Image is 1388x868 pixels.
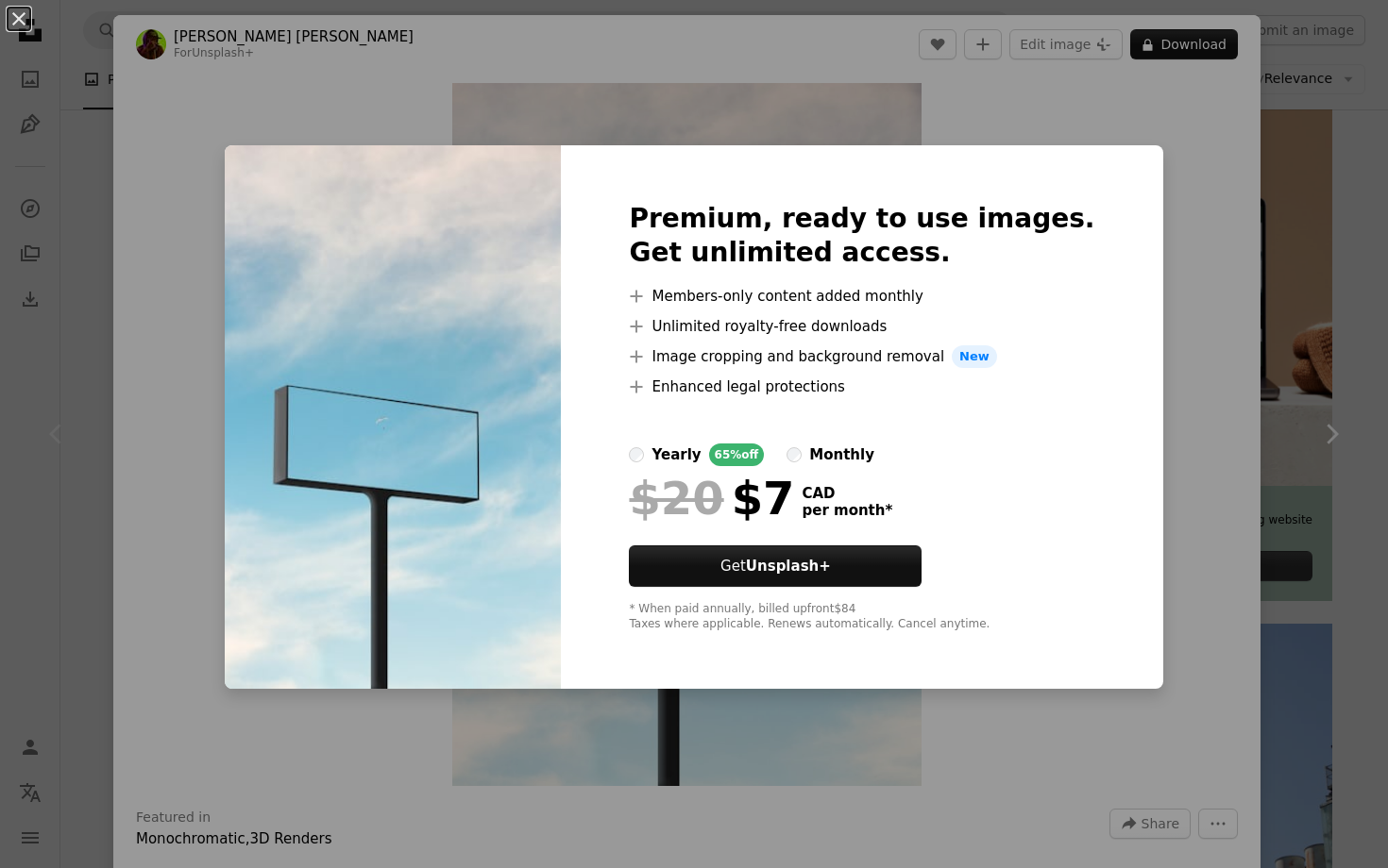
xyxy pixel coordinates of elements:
li: Enhanced legal protections [629,376,1094,398]
input: yearly65%off [629,447,644,462]
div: monthly [809,443,874,466]
li: Image cropping and background removal [629,345,1094,368]
strong: Unsplash+ [746,558,831,575]
input: monthly [787,447,802,462]
span: per month * [802,502,892,519]
div: * When paid annually, billed upfront $84 Taxes where applicable. Renews automatically. Cancel any... [629,602,1094,632]
img: premium_photo-1671638543170-8a1b232c11b9 [225,145,561,689]
li: Members-only content added monthly [629,285,1094,308]
button: GetUnsplash+ [629,545,922,587]
h2: Premium, ready to use images. Get unlimited access. [629,202,1094,270]
li: Unlimited royalty-free downloads [629,315,1094,338]
div: $7 [629,474,794,523]
span: CAD [802,485,892,502]
span: $20 [629,474,723,523]
span: New [952,345,997,368]
div: 65% off [709,443,765,466]
div: yearly [652,443,701,466]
